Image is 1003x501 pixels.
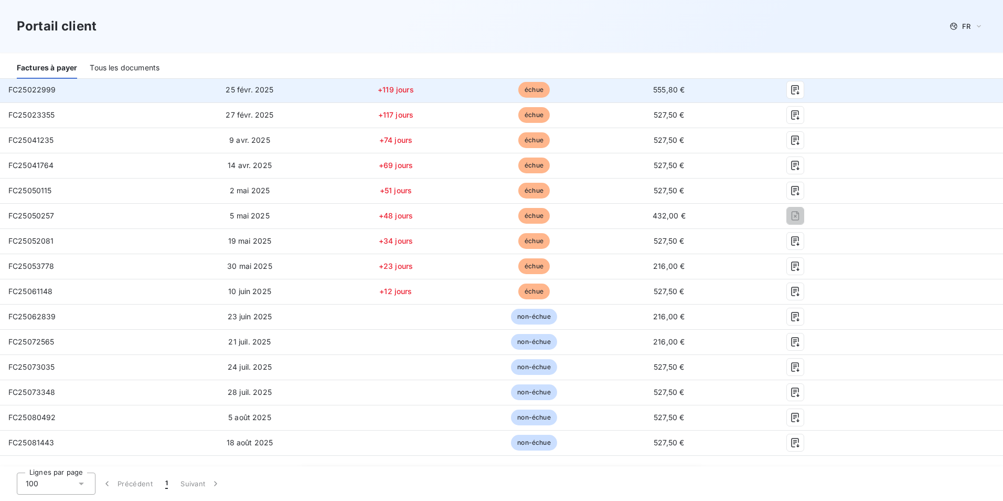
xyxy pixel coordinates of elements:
span: 527,50 € [654,236,684,245]
span: 30 mai 2025 [227,262,272,270]
span: 527,50 € [654,438,684,447]
span: 19 mai 2025 [228,236,272,245]
span: 527,50 € [654,135,684,144]
span: 527,50 € [654,388,684,396]
span: non-échue [511,334,557,350]
span: 1 [165,478,168,489]
h3: Portail client [17,17,97,36]
span: 27 févr. 2025 [226,110,273,119]
span: 555,80 € [653,85,685,94]
span: +74 jours [379,135,412,144]
span: +119 jours [378,85,414,94]
span: FC25052081 [8,236,54,245]
span: +117 jours [378,110,414,119]
span: non-échue [511,410,557,425]
span: 527,50 € [654,287,684,296]
span: +23 jours [379,262,413,270]
span: FC25050115 [8,186,52,195]
span: 23 juin 2025 [228,312,272,321]
span: 28 juil. 2025 [228,388,272,396]
span: 527,50 € [654,161,684,170]
span: 432,00 € [653,211,686,220]
span: 5 mai 2025 [230,211,270,220]
span: FC25061148 [8,287,53,296]
span: FC25081443 [8,438,55,447]
span: FC25062839 [8,312,56,321]
span: 216,00 € [653,262,685,270]
span: échue [518,258,550,274]
span: 18 août 2025 [227,438,273,447]
span: 24 juil. 2025 [228,362,272,371]
button: Précédent [95,473,159,495]
span: FC25053778 [8,262,55,270]
span: +12 jours [379,287,412,296]
span: +69 jours [379,161,413,170]
button: 1 [159,473,174,495]
span: 14 avr. 2025 [228,161,272,170]
span: échue [518,183,550,199]
span: 527,50 € [654,186,684,195]
span: échue [518,208,550,224]
span: FR [962,22,970,30]
span: FC25072565 [8,337,55,346]
span: 21 juil. 2025 [228,337,271,346]
span: 216,00 € [653,337,685,346]
span: non-échue [511,384,557,400]
span: 527,50 € [654,413,684,422]
div: Factures à payer [17,57,77,79]
span: FC25022999 [8,85,56,94]
span: 527,50 € [654,362,684,371]
span: +48 jours [379,211,413,220]
div: Tous les documents [90,57,159,79]
span: +34 jours [379,236,413,245]
span: FC25050257 [8,211,55,220]
span: FC25041235 [8,135,54,144]
span: 9 avr. 2025 [229,135,270,144]
span: 527,50 € [654,110,684,119]
span: non-échue [511,359,557,375]
span: FC25080492 [8,413,56,422]
span: échue [518,284,550,299]
span: 2 mai 2025 [230,186,270,195]
span: +51 jours [380,186,412,195]
span: échue [518,107,550,123]
span: non-échue [511,435,557,451]
span: 5 août 2025 [228,413,271,422]
span: 100 [26,478,38,489]
span: 10 juin 2025 [228,287,271,296]
span: 216,00 € [653,312,685,321]
span: échue [518,158,550,173]
button: Suivant [174,473,227,495]
span: FC25073348 [8,388,56,396]
span: 25 févr. 2025 [226,85,273,94]
span: échue [518,132,550,148]
span: non-échue [511,309,557,325]
span: FC25023355 [8,110,55,119]
span: FC25041764 [8,161,54,170]
span: échue [518,233,550,249]
span: échue [518,82,550,98]
span: FC25073035 [8,362,55,371]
